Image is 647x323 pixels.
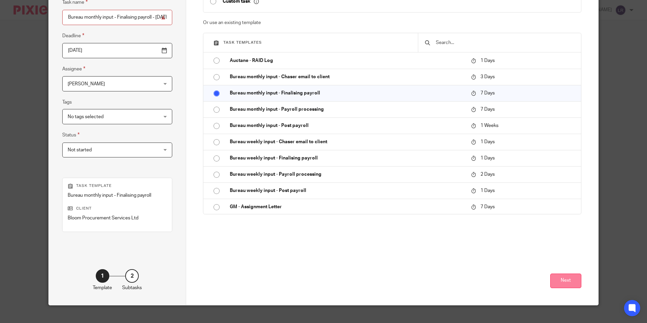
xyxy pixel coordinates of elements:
[62,131,80,139] label: Status
[230,187,464,194] p: Bureau weekly input - Post payroll
[481,58,495,63] span: 1 Days
[96,269,109,283] div: 1
[481,107,495,112] span: 7 Days
[68,192,167,199] p: Bureau monthly input - Finalising payroll
[122,284,142,291] p: Subtasks
[230,90,464,96] p: Bureau monthly input - Finalising payroll
[230,155,464,161] p: Bureau weekly input - Finalising payroll
[62,65,85,73] label: Assignee
[68,148,92,152] span: Not started
[435,39,574,46] input: Search...
[550,274,581,288] button: Next
[230,106,464,113] p: Bureau monthly input - Payroll processing
[62,32,84,40] label: Deadline
[481,204,495,209] span: 7 Days
[230,138,464,145] p: Bureau weekly input - Chaser email to client
[125,269,139,283] div: 2
[481,188,495,193] span: 1 Days
[481,172,495,177] span: 2 Days
[481,156,495,160] span: 1 Days
[93,284,112,291] p: Template
[230,203,464,210] p: GM - Assignment Letter
[230,171,464,178] p: Bureau weekly input - Payroll processing
[203,19,581,26] p: Or use an existing template
[481,91,495,95] span: 7 Days
[62,99,72,106] label: Tags
[230,73,464,80] p: Bureau monthly input - Chaser email to client
[68,82,105,86] span: [PERSON_NAME]
[62,10,172,25] input: Task name
[68,114,104,119] span: No tags selected
[481,74,495,79] span: 3 Days
[62,43,172,58] input: Pick a date
[68,183,167,189] p: Task template
[223,41,262,44] span: Task templates
[68,206,167,211] p: Client
[230,122,464,129] p: Bureau monthly input - Post payroll
[481,139,495,144] span: 1 Days
[481,123,498,128] span: 1 Weeks
[230,57,464,64] p: Auctane - RAID Log
[68,215,167,221] p: Bloom Procurement Services Ltd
